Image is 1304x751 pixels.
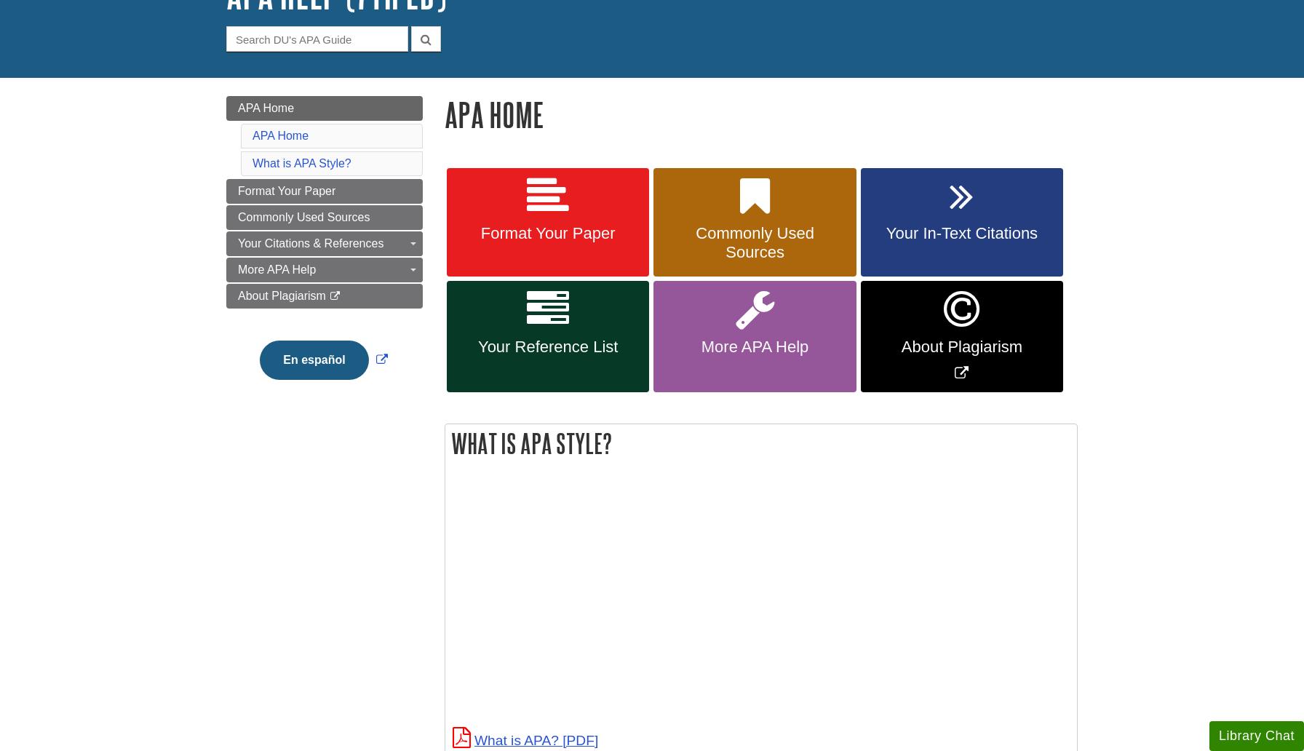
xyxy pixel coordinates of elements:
i: This link opens in a new window [329,292,341,301]
iframe: What is APA? [453,485,860,715]
a: Your In-Text Citations [861,168,1063,277]
a: Link opens in new window [861,281,1063,392]
h2: What is APA Style? [445,424,1077,463]
a: APA Home [253,130,309,142]
a: Link opens in new window [256,354,391,366]
a: About Plagiarism [226,284,423,309]
a: Your Reference List [447,281,649,392]
span: Format Your Paper [458,224,638,243]
span: Commonly Used Sources [238,211,370,223]
span: Format Your Paper [238,185,335,197]
span: More APA Help [238,263,316,276]
span: APA Home [238,102,294,114]
span: Your Reference List [458,338,638,357]
h1: APA Home [445,96,1078,133]
div: Guide Page Menu [226,96,423,405]
span: Your Citations & References [238,237,383,250]
a: Format Your Paper [226,179,423,204]
span: Your In-Text Citations [872,224,1052,243]
a: What is APA Style? [253,157,351,170]
span: About Plagiarism [238,290,326,302]
a: More APA Help [653,281,856,392]
button: Library Chat [1209,721,1304,751]
a: Commonly Used Sources [226,205,423,230]
button: En español [260,341,368,380]
a: More APA Help [226,258,423,282]
a: Format Your Paper [447,168,649,277]
span: More APA Help [664,338,845,357]
a: APA Home [226,96,423,121]
a: What is APA? [453,733,598,748]
span: Commonly Used Sources [664,224,845,262]
span: About Plagiarism [872,338,1052,357]
a: Commonly Used Sources [653,168,856,277]
a: Your Citations & References [226,231,423,256]
input: Search DU's APA Guide [226,26,408,52]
